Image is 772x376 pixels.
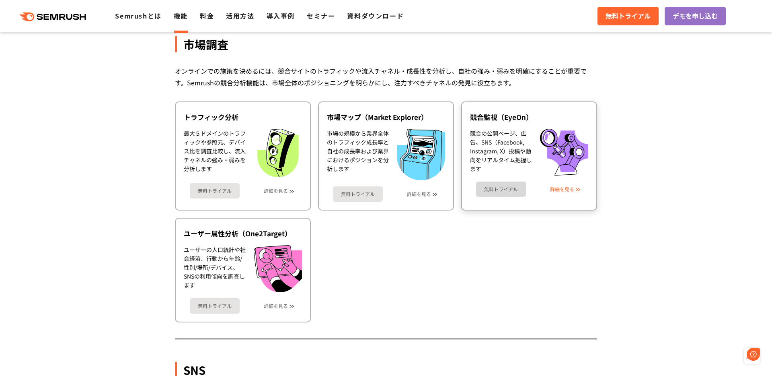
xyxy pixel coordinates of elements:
[597,7,659,25] a: 無料トライアル
[347,11,404,21] a: 資料ダウンロード
[175,65,597,89] div: オンラインでの施策を決めるには、競合サイトのトラフィックや流入チャネル・成長性を分析し、自社の強み・弱みを明確にすることが重要です。Semrushの競合分析機能は、市場全体のポジショニングを明ら...
[190,183,240,198] a: 無料トライアル
[115,11,161,21] a: Semrushとは
[254,129,302,177] img: トラフィック分析
[606,11,651,21] span: 無料トライアル
[184,229,302,238] div: ユーザー属性分析（One2Target）
[327,112,445,122] div: 市場マップ（Market Explorer）
[470,112,588,122] div: 競合監視（EyeOn）
[184,245,246,292] div: ユーザーの人口統計や社会経済、行動から年齢/性別/場所/デバイス、SNSの利用傾向を調査します
[264,303,288,309] a: 詳細を見る
[174,11,188,21] a: 機能
[190,298,240,314] a: 無料トライアル
[267,11,295,21] a: 導入事例
[673,11,718,21] span: デモを申し込む
[175,36,597,52] div: 市場調査
[200,11,214,21] a: 料金
[470,129,532,175] div: 競合の公開ページ、広告、SNS（Facebook, Instagram, X）投稿や動向をリアルタイム把握します
[397,129,445,180] img: 市場マップ（Market Explorer）
[476,182,526,197] a: 無料トライアル
[665,7,726,25] a: デモを申し込む
[407,191,431,197] a: 詳細を見る
[540,129,588,175] img: 競合監視（EyeOn）
[700,345,763,367] iframe: Help widget launcher
[254,245,302,292] img: ユーザー属性分析（One2Target）
[550,186,574,192] a: 詳細を見る
[307,11,335,21] a: セミナー
[184,129,246,177] div: 最大５ドメインのトラフィックや参照元、デバイス比を調査比較し、流入チャネルの強み・弱みを分析します
[333,186,383,202] a: 無料トライアル
[327,129,389,180] div: 市場の規模から業界全体のトラフィック成長率と自社の成長率および業界におけるポジションを分析します
[184,112,302,122] div: トラフィック分析
[226,11,254,21] a: 活用方法
[264,188,288,194] a: 詳細を見る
